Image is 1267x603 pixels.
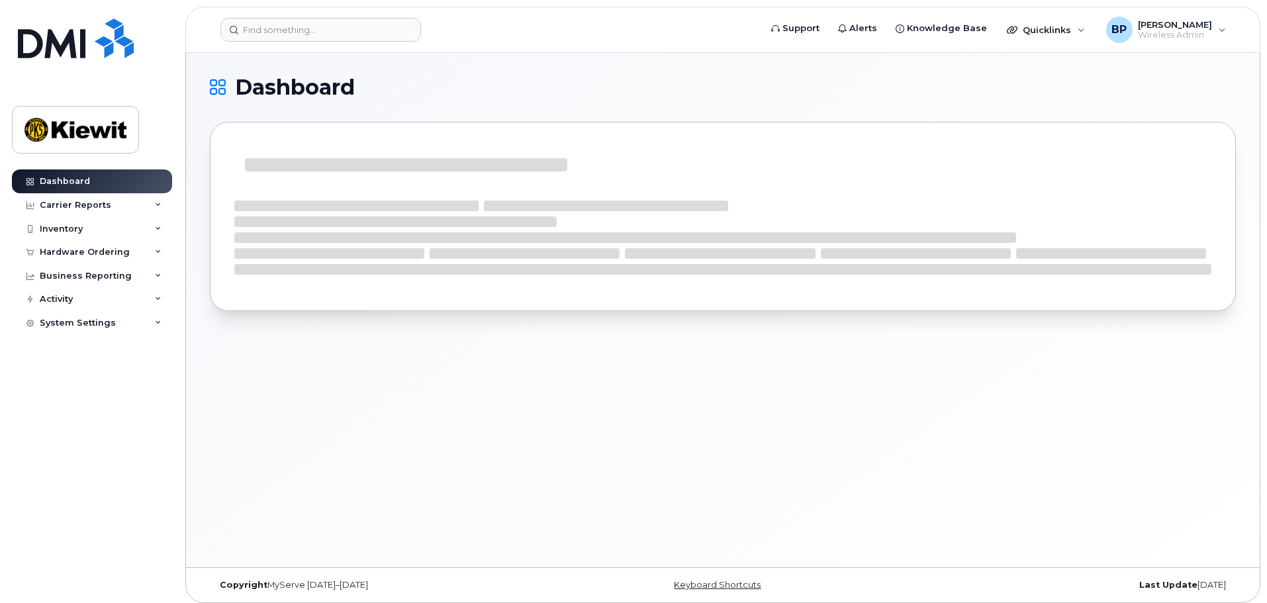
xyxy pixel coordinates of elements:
div: MyServe [DATE]–[DATE] [210,580,552,590]
strong: Last Update [1139,580,1197,590]
strong: Copyright [220,580,267,590]
span: Dashboard [235,77,355,97]
div: [DATE] [894,580,1236,590]
a: Keyboard Shortcuts [674,580,761,590]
